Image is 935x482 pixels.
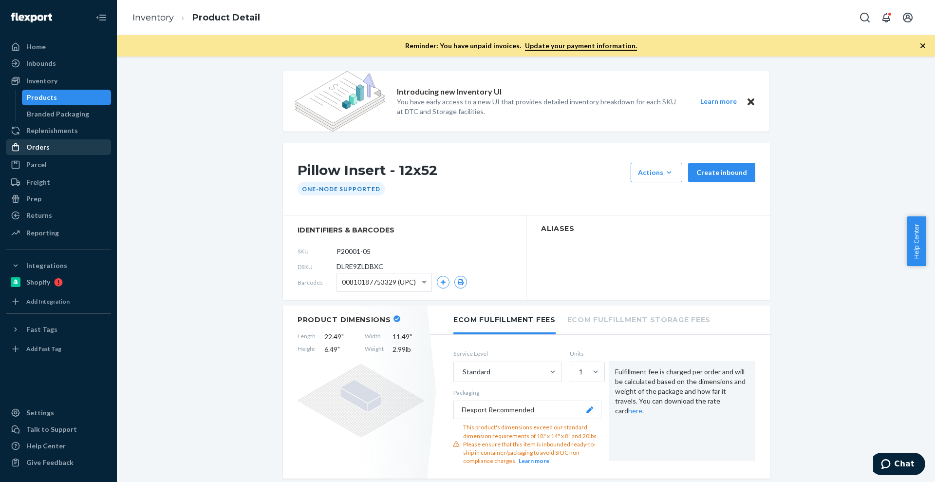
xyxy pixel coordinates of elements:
button: Give Feedback [6,455,111,470]
div: Settings [26,408,54,418]
div: Actions [638,168,675,177]
h2: Product Dimensions [298,315,391,324]
input: Standard [462,367,463,377]
li: Ecom Fulfillment Storage Fees [567,306,711,332]
button: Open Search Box [855,8,875,27]
a: Parcel [6,157,111,173]
button: Learn more [519,457,549,465]
div: Products [27,93,57,102]
a: Products [22,90,112,105]
a: Replenishments [6,123,111,138]
label: Service Level [453,349,562,358]
div: Inventory [26,76,57,86]
button: Learn more [694,96,743,108]
button: Integrations [6,258,111,273]
div: Replenishments [26,126,78,135]
img: new-reports-banner-icon.82668bd98b6a51aee86340f2a7b77ae3.png [295,71,385,132]
div: Branded Packaging [27,109,89,119]
span: DSKU [298,263,337,271]
span: Weight [365,345,384,354]
ol: breadcrumbs [125,3,268,32]
div: Fulfillment fee is charged per order and will be calculated based on the dimensions and weight of... [609,361,755,461]
div: Fast Tags [26,325,57,334]
a: Add Integration [6,294,111,309]
p: Introducing new Inventory UI [397,86,502,97]
a: Reporting [6,225,111,241]
div: Talk to Support [26,424,77,434]
div: Home [26,42,46,52]
div: Freight [26,177,50,187]
a: Home [6,39,111,55]
p: You have early access to a new UI that provides detailed inventory breakdown for each SKU at DTC ... [397,97,682,116]
button: Create inbound [688,163,755,182]
a: Returns [6,208,111,223]
a: Prep [6,191,111,207]
span: 22.49 [324,332,356,342]
span: 6.49 [324,345,356,354]
a: Orders [6,139,111,155]
button: Close [745,96,757,108]
div: This product's dimensions exceed our standard dimension requirements of 18" x 14" x 8" and 20lbs.... [463,423,601,465]
input: 1 [578,367,579,377]
button: Actions [631,163,682,182]
a: Product Detail [192,12,260,23]
a: Inventory [132,12,174,23]
a: Inventory [6,73,111,89]
span: 00810187753329 (UPC) [342,274,416,290]
span: 11.49 [393,332,424,342]
h1: Pillow Insert - 12x52 [298,163,626,182]
div: One-Node Supported [298,182,385,195]
label: Units [570,349,601,358]
div: Add Fast Tag [26,345,61,353]
img: Flexport logo [11,13,52,22]
a: Add Fast Tag [6,341,111,357]
div: Shopify [26,277,50,287]
button: Close Navigation [92,8,111,27]
div: 1 [579,367,583,377]
button: Fast Tags [6,322,111,337]
span: Height [298,345,316,354]
span: " [337,345,340,353]
a: Inbounds [6,56,111,71]
span: Barcodes [298,278,337,287]
span: Length [298,332,316,342]
p: Reminder: You have unpaid invoices. [405,41,637,51]
a: Settings [6,405,111,421]
div: Give Feedback [26,458,74,467]
span: " [410,332,412,341]
button: Talk to Support [6,422,111,437]
h2: Aliases [541,225,755,232]
button: Open account menu [898,8,917,27]
a: Branded Packaging [22,106,112,122]
button: Open notifications [877,8,896,27]
button: Help Center [907,216,926,266]
div: Reporting [26,228,59,238]
span: SKU [298,247,337,255]
button: Flexport Recommended [453,401,601,419]
a: here [628,406,642,415]
span: 2.99 lb [393,345,424,354]
div: Integrations [26,261,67,270]
div: Help Center [26,441,66,451]
a: Update your payment information. [525,41,637,51]
a: Freight [6,174,111,190]
div: Inbounds [26,58,56,68]
iframe: Opens a widget where you can chat to one of our agents [873,453,925,477]
div: Returns [26,211,52,220]
div: Standard [463,367,490,377]
span: DLRE9ZLDBXC [337,262,383,271]
span: Width [365,332,384,342]
a: Shopify [6,274,111,290]
div: Add Integration [26,297,70,306]
div: Prep [26,194,41,204]
div: Orders [26,142,50,152]
div: Parcel [26,160,47,170]
span: identifiers & barcodes [298,225,511,235]
li: Ecom Fulfillment Fees [453,306,556,334]
a: Help Center [6,438,111,454]
span: " [341,332,344,341]
p: Packaging [453,388,601,397]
